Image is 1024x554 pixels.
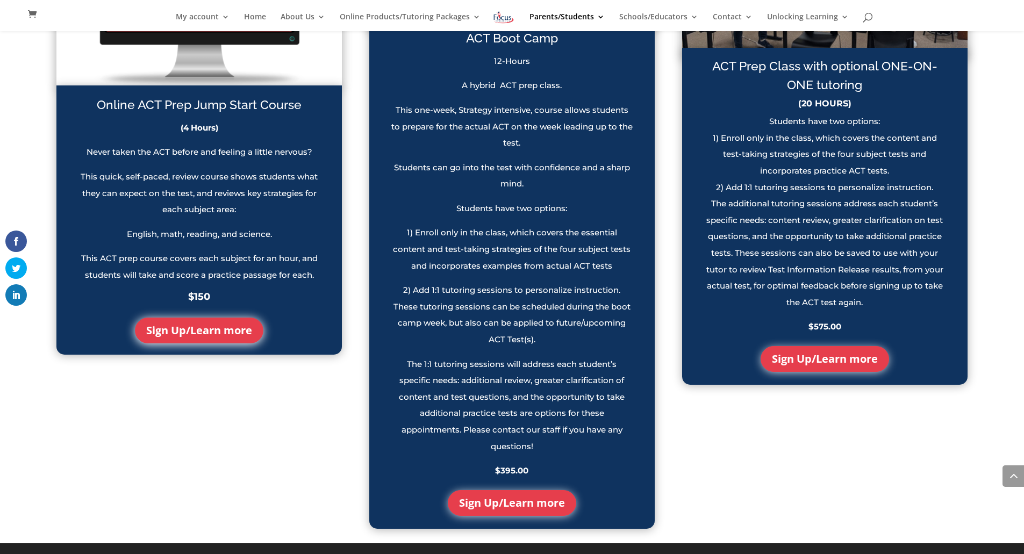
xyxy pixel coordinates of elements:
[78,250,320,291] p: This ACT prep course covers each subject for an hour, and students will take and score a practice...
[494,56,530,66] span: 12-Hours
[78,96,320,120] h2: Online ACT Prep Jump Start Course
[704,196,946,319] p: The additional tutoring sessions address each student’s specific needs: content review, greater c...
[808,321,841,332] strong: $575.00
[176,13,230,31] a: My account
[135,318,263,343] a: Sign Up/Learn more
[492,10,515,25] img: Focus on Learning
[767,13,849,31] a: Unlocking Learning
[391,102,633,160] p: This one-week, Strategy intensive, course allows students to prepare for the actual ACT on the we...
[181,123,218,133] strong: (4 Hours)
[495,465,528,476] strong: $395.00
[713,13,753,31] a: Contact
[448,490,576,516] a: Sign Up/Learn more
[798,98,851,109] strong: (20 HOURS)
[281,13,325,31] a: About Us
[704,179,946,196] div: 2) Add 1:1 tutoring sessions to personalize instruction.
[391,160,633,200] p: Students can go into the test with confidence and a sharp mind.
[188,291,210,303] strong: $150
[529,13,605,31] a: Parents/Students
[340,13,481,31] a: Online Products/Tutoring Packages
[78,226,320,251] p: English, math, reading, and science.
[619,13,698,31] a: Schools/Educators
[391,77,633,102] p: A hybrid ACT prep class.
[704,130,946,179] div: 1) Enroll only in the class, which covers the content and test-taking strategies of the four subj...
[391,29,633,53] h6: ACT Boot Camp
[391,225,633,282] p: 1) Enroll only in the class, which covers the essential content and test-taking strategies of the...
[761,346,889,372] a: Sign Up/Learn more
[704,57,946,99] h6: ACT Prep Class with optional ONE-ON-ONE tutoring
[244,13,266,31] a: Home
[704,113,946,130] div: Students have two options:
[391,200,633,225] p: Students have two options:
[78,169,320,226] p: This quick, self-paced, review course shows students what they can expect on the test, and review...
[78,144,320,169] p: Never taken the ACT before and feeling a little nervous?
[391,356,633,463] p: The 1:1 tutoring sessions will address each student’s specific needs: additional review, greater ...
[391,282,633,356] p: 2) Add 1:1 tutoring sessions to personalize instruction. These tutoring sessions can be scheduled...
